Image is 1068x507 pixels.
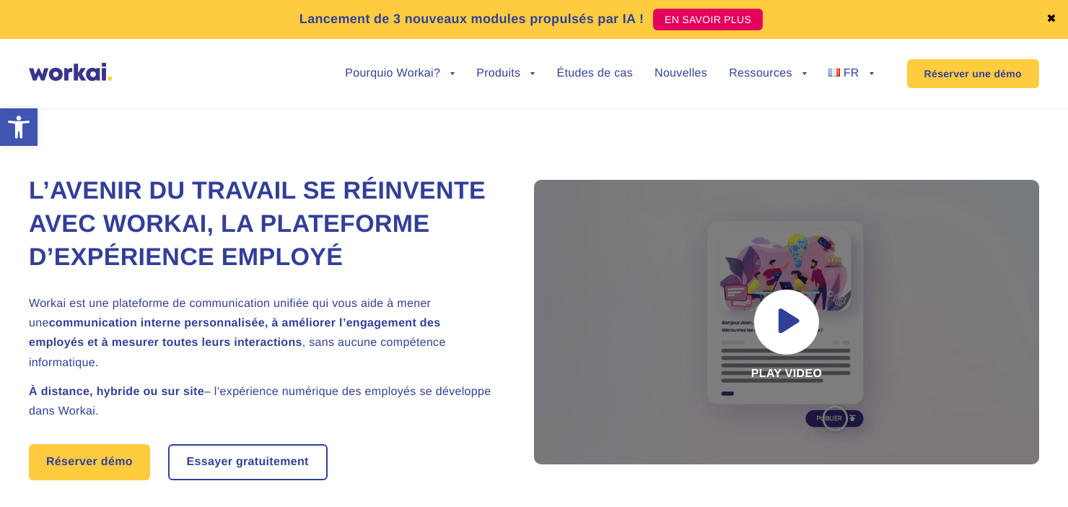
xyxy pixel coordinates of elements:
[29,175,498,274] h1: L’avenir du travail se réinvente avec Workai, la plateforme d’expérience employé
[29,386,491,417] span: – l’expérience numérique des employés se développe dans Workai
[556,68,633,79] a: Études de cas
[299,9,644,29] p: Lancement de 3 nouveaux modules propulsés par IA !
[29,444,150,480] a: Réserver démo
[29,386,204,398] strong: À distance, hybride ou sur site
[844,67,859,79] span: FR
[534,180,1039,464] div: Play video
[29,294,498,373] h2: Workai est une plateforme de communication unifiée qui vous aide à mener une , sans aucune compét...
[1046,14,1056,25] a: ✖
[29,317,440,349] strong: communication interne personnalisée, à améliorer l’engagement des employés et à mesurer toutes le...
[29,382,498,421] h2: .
[345,68,455,79] a: Pourquio Workai?
[653,9,763,30] a: EN SAVOIR PLUS
[655,68,707,79] a: Nouvelles
[170,446,326,479] a: Essayer gratuitement
[476,68,535,79] a: Produits
[729,68,807,79] a: Ressources
[907,59,1039,88] a: Réserver une démo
